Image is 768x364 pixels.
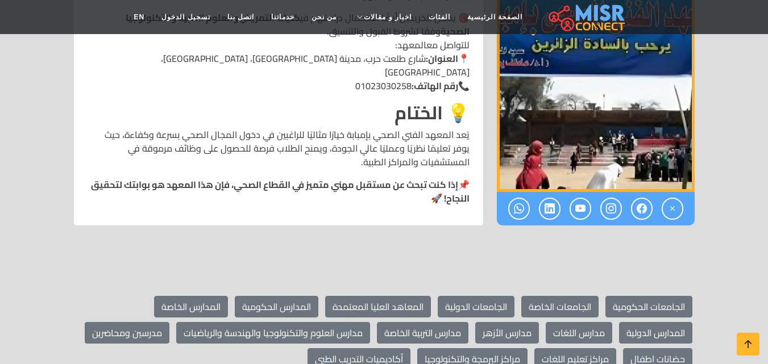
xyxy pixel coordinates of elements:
span: اخبار و مقالات [364,12,412,22]
a: EN [126,6,153,28]
a: من نحن [303,6,345,28]
a: المدارس الحكومية [235,296,318,317]
strong: العنوان: [426,50,458,67]
a: مدارس اللغات [546,322,612,344]
p: 📌 [88,178,470,205]
a: المعاهد العليا المعتمدة [325,296,431,317]
a: مدارس العلوم والتكنولوجيا والهندسة والرياضيات [176,322,370,344]
a: الصفحة الرئيسية [459,6,531,28]
a: الجامعات الدولية [438,296,514,317]
strong: إذا كنت تبحث عن مستقبل مهني متميز في القطاع الصحي، فإن هذا المعهد هو بوابتك لتحقيق النجاح! 🚀 [91,176,470,207]
a: مدارس الأزهر [475,322,539,344]
a: المدارس الدولية [619,322,692,344]
strong: 💡 الختام [395,95,470,129]
a: اتصل بنا [219,6,263,28]
a: مدرسين ومحاضرين [85,322,169,344]
a: اخبار و مقالات [345,6,420,28]
a: تسجيل الدخول [153,6,218,28]
a: مدارس التربية الخاصة [377,322,468,344]
p: يُعد المعهد الفني الصحي بإمبابة خيارًا مثاليًا للراغبين في دخول المجال الصحي بسرعة وكفاءة، حيث يو... [88,128,470,169]
a: الفئات [420,6,459,28]
p: 🎯 يمكن للخريجين أيضًا استكمال دراستهم في وفقًا لشروط القبول والتنسيق. للتواصل معالمعهد: 📍 شارع طل... [88,11,470,93]
img: main.misr_connect [549,3,625,31]
strong: رقم الهاتف: [412,77,458,94]
a: الجامعات الخاصة [521,296,599,317]
a: خدماتنا [263,6,303,28]
a: الجامعات الحكومية [605,296,692,317]
a: المدارس الخاصة [154,296,228,317]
